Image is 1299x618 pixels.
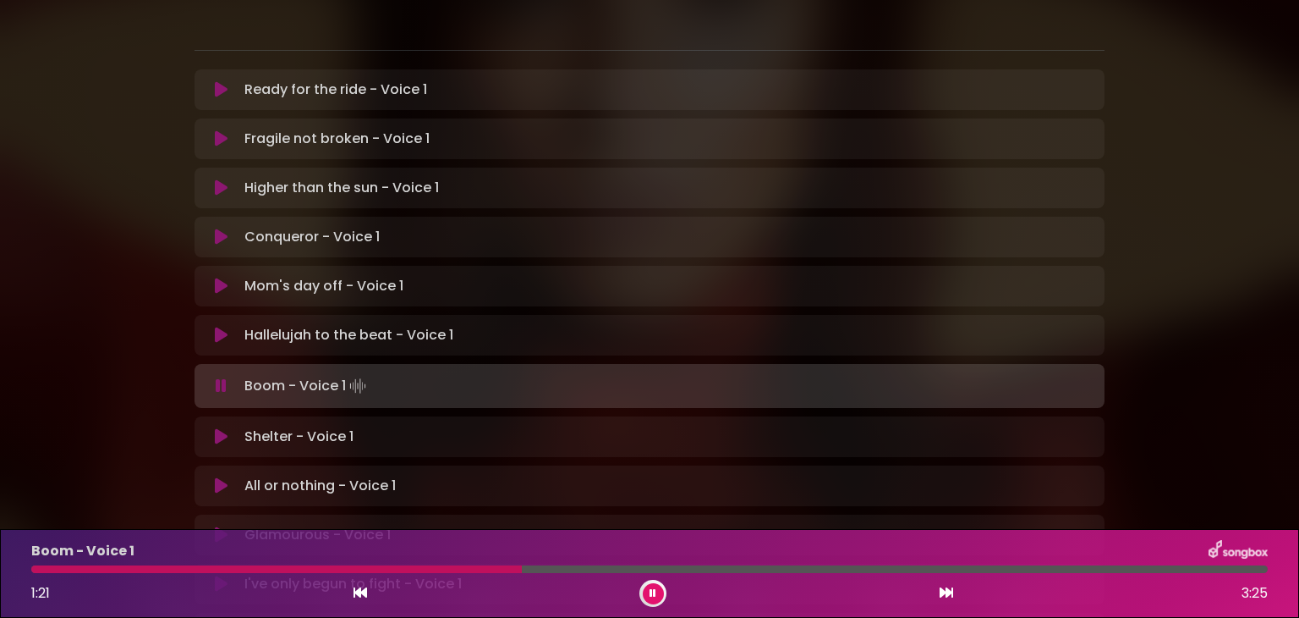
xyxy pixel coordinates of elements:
[244,374,370,398] p: Boom - Voice 1
[346,374,370,398] img: waveform4.gif
[244,129,430,149] p: Fragile not broken - Voice 1
[244,325,453,345] p: Hallelujah to the beat - Voice 1
[244,227,380,247] p: Conqueror - Voice 1
[244,178,439,198] p: Higher than the sun - Voice 1
[244,80,427,100] p: Ready for the ride - Voice 1
[31,541,134,561] p: Boom - Voice 1
[244,427,354,447] p: Shelter - Voice 1
[244,476,396,496] p: All or nothing - Voice 1
[244,276,403,296] p: Mom's day off - Voice 1
[1209,540,1268,562] img: songbox-logo-white.png
[31,583,50,603] span: 1:21
[244,525,391,545] p: Glamourous - Voice 1
[1241,583,1268,604] span: 3:25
